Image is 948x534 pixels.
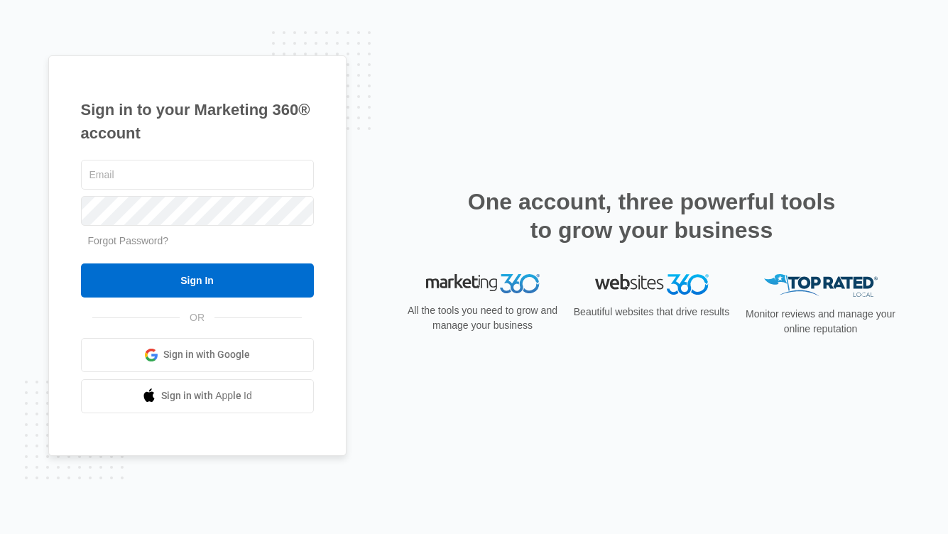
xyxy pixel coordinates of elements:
[81,160,314,190] input: Email
[426,274,540,294] img: Marketing 360
[741,307,900,337] p: Monitor reviews and manage your online reputation
[81,338,314,372] a: Sign in with Google
[81,379,314,413] a: Sign in with Apple Id
[572,305,731,320] p: Beautiful websites that drive results
[595,274,709,295] img: Websites 360
[81,98,314,145] h1: Sign in to your Marketing 360® account
[403,303,562,333] p: All the tools you need to grow and manage your business
[180,310,214,325] span: OR
[88,235,169,246] a: Forgot Password?
[464,187,840,244] h2: One account, three powerful tools to grow your business
[163,347,250,362] span: Sign in with Google
[764,274,878,298] img: Top Rated Local
[81,263,314,298] input: Sign In
[161,388,252,403] span: Sign in with Apple Id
